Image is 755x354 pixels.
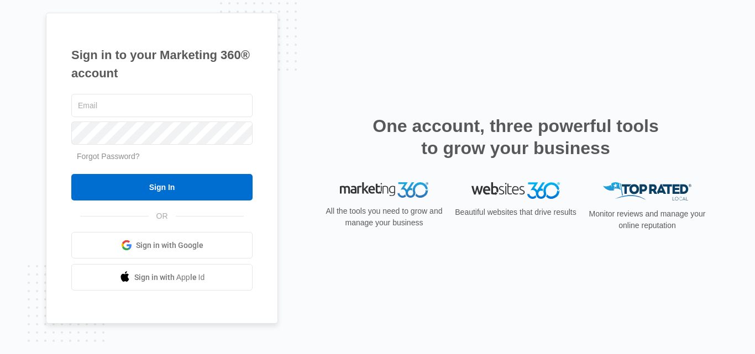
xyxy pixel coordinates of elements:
a: Forgot Password? [77,152,140,161]
img: Marketing 360 [340,182,428,198]
a: Sign in with Google [71,232,253,258]
h2: One account, three powerful tools to grow your business [369,115,662,159]
a: Sign in with Apple Id [71,264,253,290]
p: Beautiful websites that drive results [454,207,578,218]
img: Websites 360 [471,182,560,198]
span: Sign in with Google [136,240,203,251]
input: Email [71,94,253,117]
span: OR [149,210,176,222]
span: Sign in with Apple Id [134,272,205,283]
p: All the tools you need to grow and manage your business [322,205,446,229]
input: Sign In [71,174,253,200]
h1: Sign in to your Marketing 360® account [71,46,253,82]
p: Monitor reviews and manage your online reputation [585,208,709,231]
img: Top Rated Local [603,182,691,200]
